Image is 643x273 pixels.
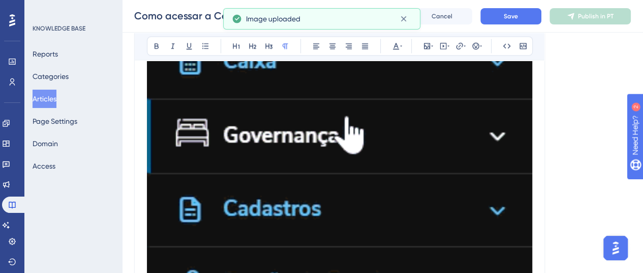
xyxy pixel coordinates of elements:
span: Image uploaded [246,13,300,25]
button: Articles [33,90,56,108]
button: Reports [33,45,58,63]
button: Publish in PT [549,8,631,24]
button: Cancel [411,8,472,24]
button: Categories [33,67,69,86]
span: Publish in PT [578,12,614,20]
button: Domain [33,134,58,153]
span: Need Help? [24,3,64,15]
span: Save [504,12,518,20]
span: Cancel [432,12,452,20]
button: Save [480,8,541,24]
button: Access [33,157,55,175]
div: 2 [71,5,74,13]
iframe: UserGuiding AI Assistant Launcher [600,233,631,263]
input: Article Name [134,9,275,23]
button: Page Settings [33,112,77,130]
div: KNOWLEDGE BASE [33,24,85,33]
